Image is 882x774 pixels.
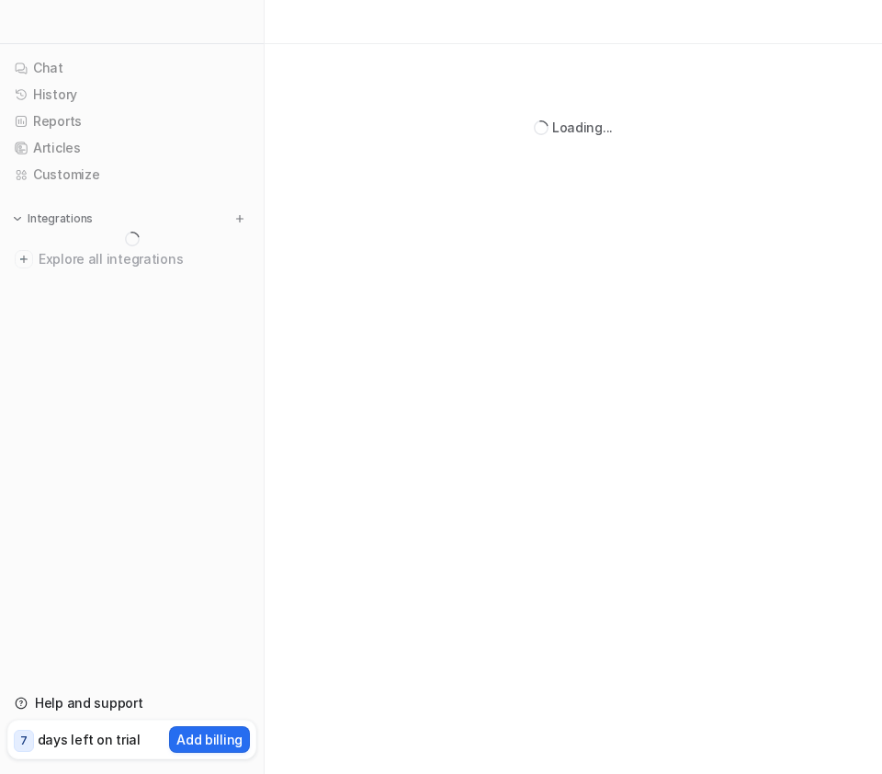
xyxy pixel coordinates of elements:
a: History [7,82,256,108]
p: days left on trial [38,730,141,749]
button: Integrations [7,210,98,228]
a: Reports [7,108,256,134]
p: Integrations [28,211,93,226]
div: Loading... [552,118,613,137]
p: 7 [20,733,28,749]
a: Explore all integrations [7,246,256,272]
a: Chat [7,55,256,81]
a: Customize [7,162,256,188]
img: menu_add.svg [233,212,246,225]
img: expand menu [11,212,24,225]
p: Add billing [176,730,243,749]
img: explore all integrations [15,250,33,268]
a: Help and support [7,690,256,716]
span: Explore all integrations [39,245,249,274]
a: Articles [7,135,256,161]
button: Add billing [169,726,250,753]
